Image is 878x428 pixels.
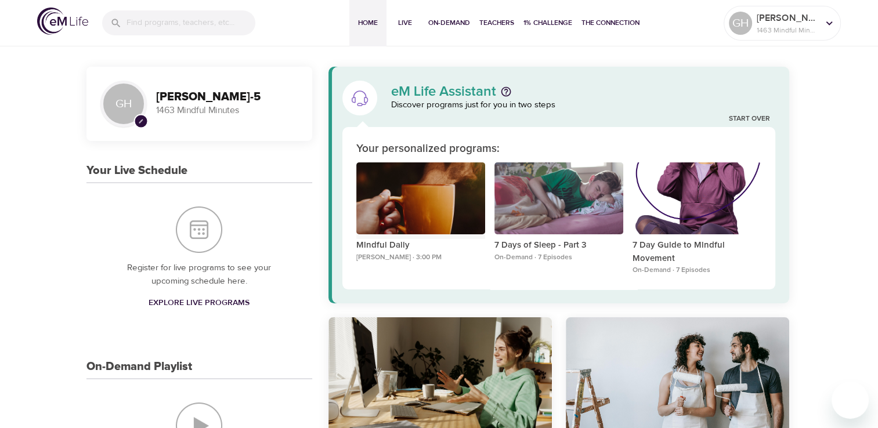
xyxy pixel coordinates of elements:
[356,141,500,158] p: Your personalized programs:
[428,17,470,29] span: On-Demand
[156,90,298,104] h3: [PERSON_NAME]-5
[757,11,818,25] p: [PERSON_NAME]-5
[494,162,623,240] button: 7 Days of Sleep - Part 3
[354,17,382,29] span: Home
[86,164,187,177] h3: Your Live Schedule
[633,265,761,275] p: On-Demand · 7 Episodes
[479,17,514,29] span: Teachers
[356,162,485,240] button: Mindful Daily
[494,252,623,263] p: On-Demand · 7 Episodes
[391,85,496,99] p: eM Life Assistant
[633,162,761,240] button: 7 Day Guide to Mindful Movement
[633,239,761,265] p: 7 Day Guide to Mindful Movement
[391,17,419,29] span: Live
[156,104,298,117] p: 1463 Mindful Minutes
[494,239,623,252] p: 7 Days of Sleep - Part 3
[100,81,147,127] div: GH
[351,89,369,107] img: eM Life Assistant
[728,114,769,124] a: Start Over
[757,25,818,35] p: 1463 Mindful Minutes
[832,382,869,419] iframe: Button to launch messaging window
[176,206,222,253] img: Your Live Schedule
[37,8,88,35] img: logo
[356,252,485,263] p: [PERSON_NAME] · 3:00 PM
[523,17,572,29] span: 1% Challenge
[729,12,752,35] div: GH
[391,99,776,112] p: Discover programs just for you in two steps
[86,360,192,373] h3: On-Demand Playlist
[127,10,255,35] input: Find programs, teachers, etc...
[581,17,639,29] span: The Connection
[110,262,289,288] p: Register for live programs to see your upcoming schedule here.
[144,292,254,314] a: Explore Live Programs
[149,296,250,310] span: Explore Live Programs
[356,239,485,252] p: Mindful Daily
